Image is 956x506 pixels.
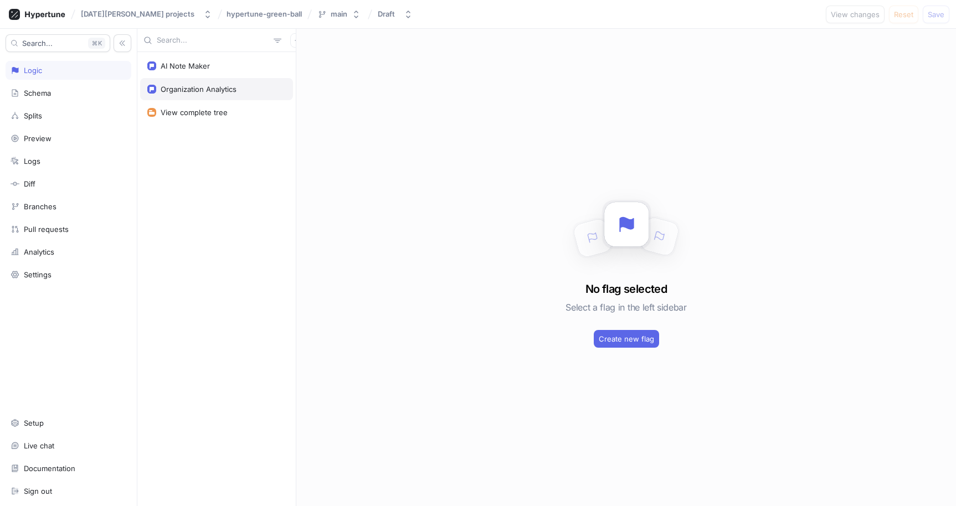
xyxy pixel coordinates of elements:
div: Setup [24,419,44,427]
button: Search...K [6,34,110,52]
input: Search... [157,35,269,46]
button: Create new flag [594,330,659,348]
button: main [313,5,365,23]
button: Draft [373,5,417,23]
div: Preview [24,134,52,143]
div: Schema [24,89,51,97]
div: Logic [24,66,42,75]
div: View complete tree [161,108,228,117]
div: Diff [24,179,35,188]
div: Analytics [24,247,54,256]
span: Reset [894,11,913,18]
div: Logs [24,157,40,166]
span: hypertune-green-ball [227,10,302,18]
button: [DATE][PERSON_NAME] projects [76,5,217,23]
a: Documentation [6,459,131,478]
button: Reset [889,6,918,23]
div: K [88,38,105,49]
span: View changes [831,11,880,18]
span: Save [928,11,944,18]
div: AI Note Maker [161,61,210,70]
div: [DATE][PERSON_NAME] projects [81,9,194,19]
div: Pull requests [24,225,69,234]
h5: Select a flag in the left sidebar [566,297,686,317]
div: Live chat [24,441,54,450]
span: Search... [22,40,53,47]
span: Create new flag [599,335,654,342]
div: Splits [24,111,42,120]
div: Draft [378,9,395,19]
div: Branches [24,202,56,211]
div: Documentation [24,464,75,473]
button: View changes [826,6,885,23]
div: Settings [24,270,52,279]
div: Sign out [24,487,52,495]
div: main [331,9,347,19]
div: Organization Analytics [161,85,237,94]
h3: No flag selected [585,281,667,297]
button: Save [923,6,949,23]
